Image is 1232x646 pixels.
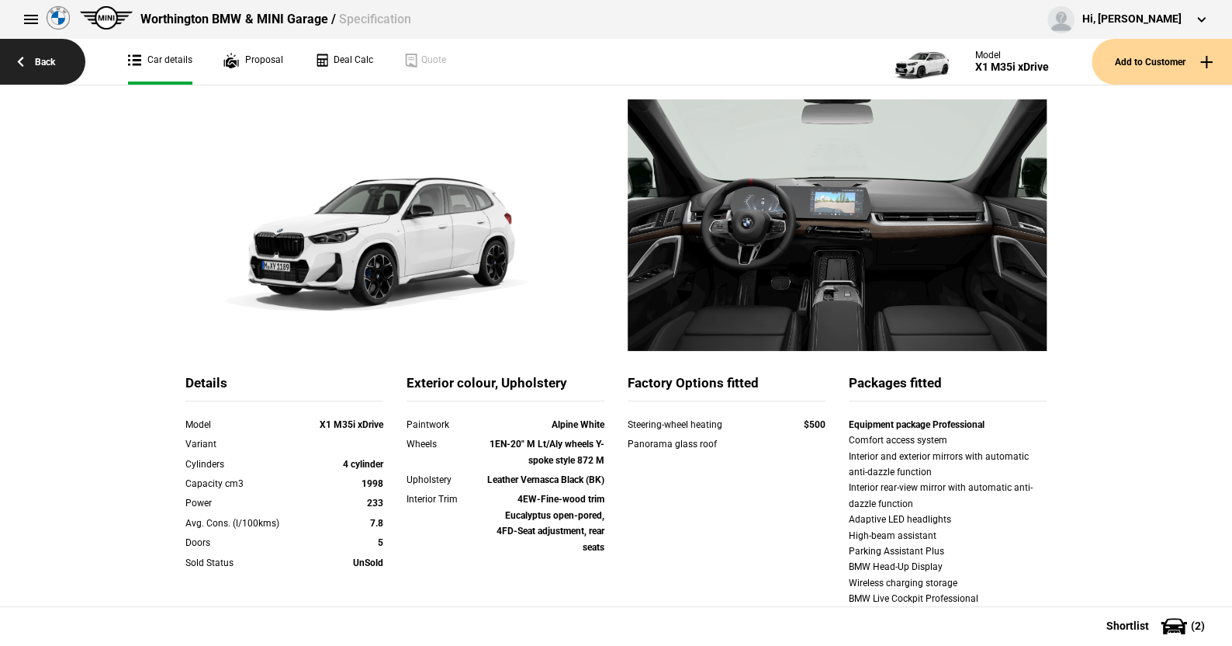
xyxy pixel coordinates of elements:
[185,374,383,401] div: Details
[804,419,825,430] strong: $500
[185,476,304,491] div: Capacity cm3
[975,50,1049,61] div: Model
[185,495,304,511] div: Power
[80,6,133,30] img: mini.png
[849,419,985,430] strong: Equipment package Professional
[185,457,304,472] div: Cylinders
[487,474,604,485] strong: Leather Vernasca Black (BK)
[407,491,486,507] div: Interior Trim
[370,518,383,529] strong: 7.8
[1092,39,1232,85] button: Add to Customer
[628,374,825,401] div: Factory Options fitted
[490,439,604,465] strong: 1EN-20" M Lt/Aly wheels Y-spoke style 872 M
[628,417,767,432] div: Steering-wheel heating
[320,419,383,430] strong: X1 M35i xDrive
[314,39,373,85] a: Deal Calc
[185,436,304,452] div: Variant
[1191,620,1205,631] span: ( 2 )
[849,374,1047,401] div: Packages fitted
[975,61,1049,74] div: X1 M35i xDrive
[497,494,604,552] strong: 4EW-Fine-wood trim Eucalyptus open-pored, 4FD-Seat adjustment, rear seats
[185,417,304,432] div: Model
[407,472,486,488] div: Upholstery
[407,417,486,432] div: Paintwork
[1083,606,1232,645] button: Shortlist(2)
[1082,12,1182,27] div: Hi, [PERSON_NAME]
[128,39,192,85] a: Car details
[185,535,304,550] div: Doors
[367,498,383,509] strong: 233
[223,39,283,85] a: Proposal
[185,555,304,571] div: Sold Status
[47,6,70,30] img: bmw.png
[552,419,604,430] strong: Alpine White
[362,478,383,489] strong: 1998
[407,436,486,452] div: Wheels
[140,11,410,28] div: Worthington BMW & MINI Garage /
[338,12,410,26] span: Specification
[628,436,767,452] div: Panorama glass roof
[185,516,304,531] div: Avg. Cons. (l/100kms)
[1106,620,1149,631] span: Shortlist
[407,374,604,401] div: Exterior colour, Upholstery
[343,459,383,470] strong: 4 cylinder
[378,537,383,548] strong: 5
[353,557,383,568] strong: UnSold
[849,432,1047,606] div: Comfort access system Interior and exterior mirrors with automatic anti-dazzle function Interior ...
